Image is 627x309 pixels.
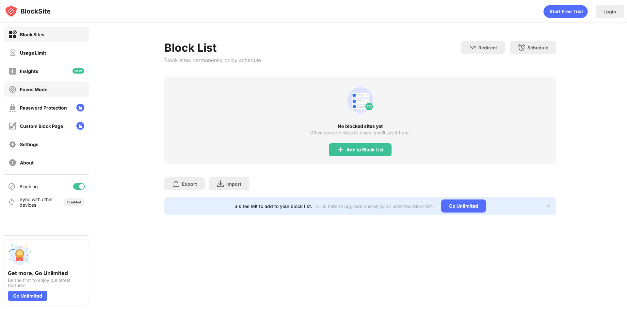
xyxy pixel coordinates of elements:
div: Settings [20,142,39,147]
img: settings-off.svg [8,140,17,148]
img: block-on.svg [8,30,17,39]
img: focus-off.svg [8,85,17,94]
div: Insights [20,68,38,74]
div: Go Unlimited [441,199,486,213]
div: 3 sites left to add to your block list. [234,203,312,209]
div: animation [345,84,376,116]
img: new-icon.svg [72,68,84,74]
img: lock-menu.svg [76,104,84,112]
div: Click here to upgrade and enjoy an unlimited block list. [316,203,433,209]
div: Import [226,181,241,187]
div: animation [543,5,588,18]
img: logo-blocksite.svg [5,5,51,18]
div: When you add sites to block, you’ll see it here. [310,130,410,135]
img: password-protection-off.svg [8,104,17,112]
img: time-usage-off.svg [8,49,17,57]
div: Blocking [20,184,38,189]
img: blocking-icon.svg [8,182,16,190]
div: Block sites permanently or by schedule [164,57,261,63]
img: sync-icon.svg [8,198,16,206]
div: Get more. Go Unlimited [8,270,85,276]
div: Go Unlimited [8,291,47,301]
div: Sync with other devices [20,197,53,208]
div: Block Sites [20,32,44,37]
div: Be the first to enjoy our latest features [8,278,85,288]
div: Redirect [478,45,497,50]
div: Usage Limit [20,50,46,56]
div: Password Protection [20,105,67,111]
div: Export [182,181,197,187]
div: Add to Block List [346,147,384,152]
div: No blocked sites yet [164,124,556,129]
img: push-unlimited.svg [8,244,31,267]
img: lock-menu.svg [76,122,84,130]
div: About [20,160,34,165]
div: Block List [164,41,261,54]
img: customize-block-page-off.svg [8,122,17,130]
div: Schedule [527,45,548,50]
img: about-off.svg [8,159,17,167]
div: Login [603,9,616,14]
div: Custom Block Page [20,123,63,129]
img: insights-off.svg [8,67,17,75]
img: x-button.svg [546,203,551,209]
div: Focus Mode [20,87,47,92]
div: Disabled [67,200,81,204]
